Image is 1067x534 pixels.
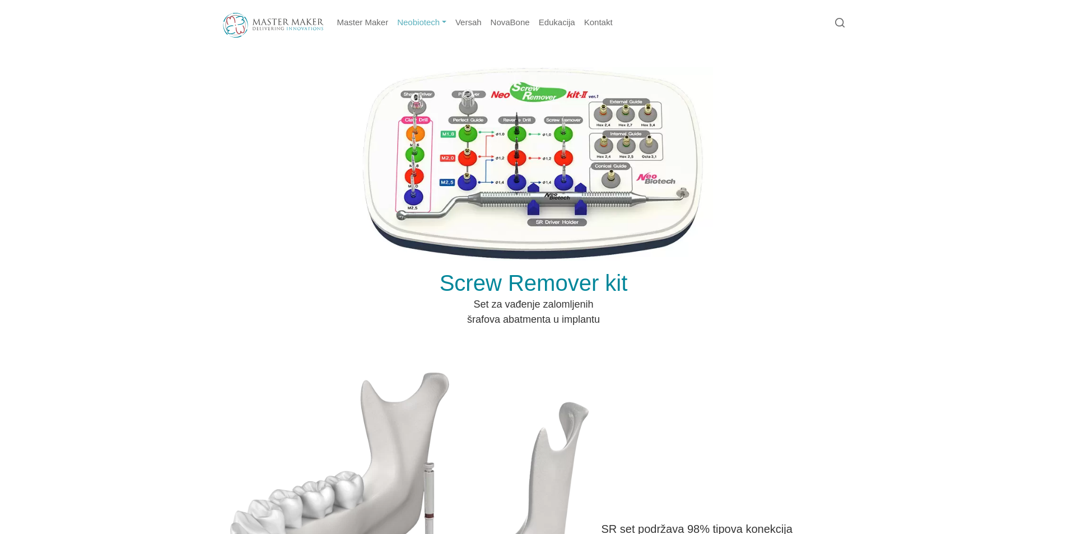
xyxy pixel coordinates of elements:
[333,12,393,34] a: Master Maker
[229,272,839,294] h1: Screw Remover kit
[534,12,580,34] a: Edukacija
[360,297,707,327] p: Set za vađenje zalomljenih šrafova abatmenta u implantu
[486,12,534,34] a: NovaBone
[223,13,324,38] img: Master Maker
[451,12,486,34] a: Versah
[580,12,617,34] a: Kontakt
[393,12,451,34] a: Neobiotech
